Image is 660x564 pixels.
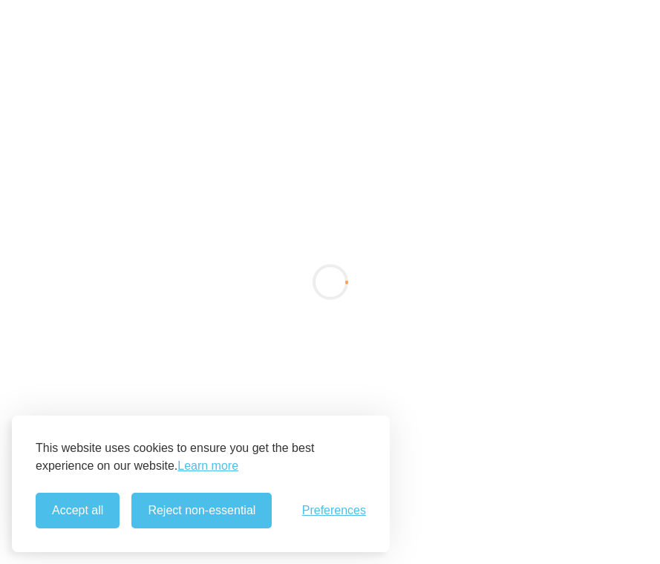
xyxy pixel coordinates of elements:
span: Preferences [302,504,366,517]
a: Learn more [177,457,238,475]
button: Accept all cookies [36,493,120,528]
p: This website uses cookies to ensure you get the best experience on our website. [36,439,366,475]
button: Reject non-essential [131,493,272,528]
button: Toggle preferences [302,504,366,517]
